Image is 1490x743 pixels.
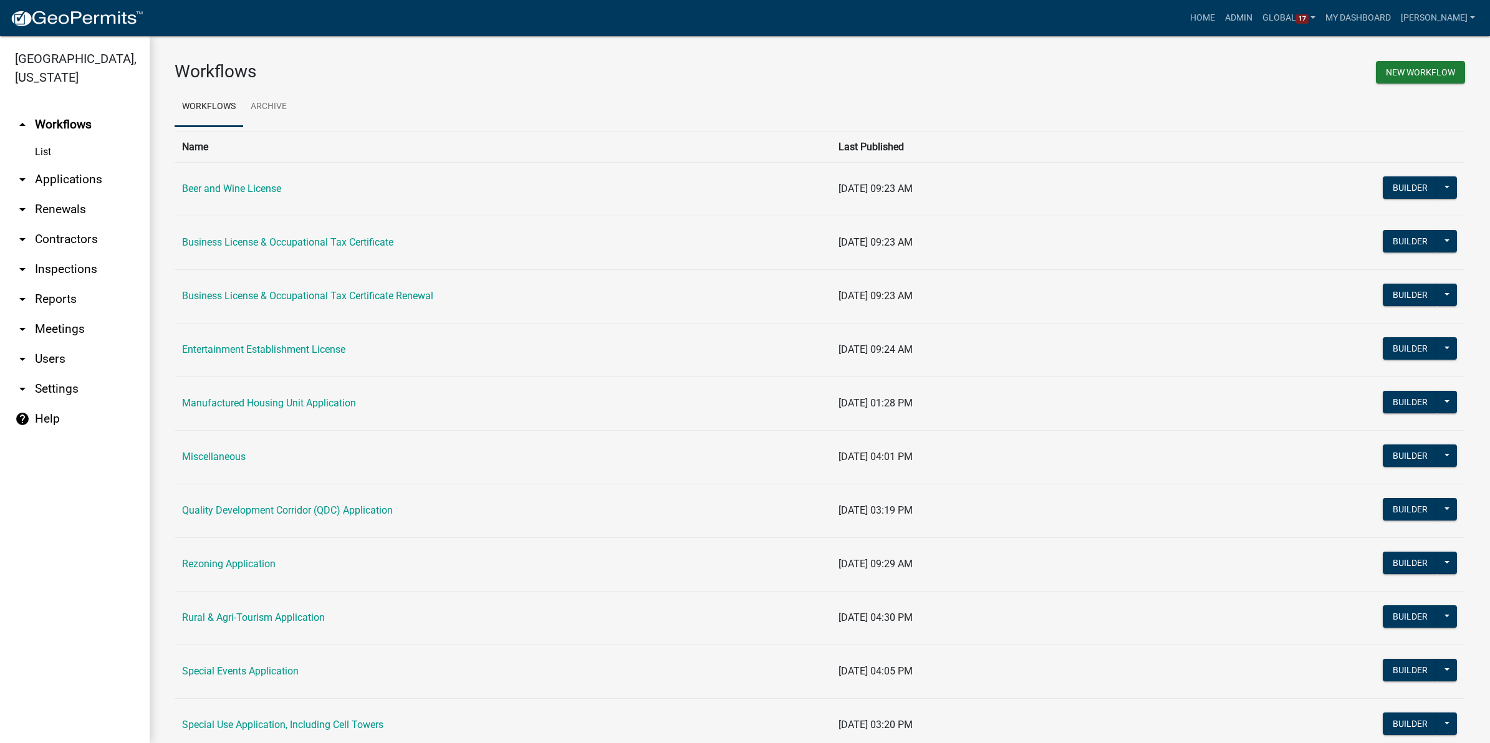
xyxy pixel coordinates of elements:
th: Name [175,132,831,162]
button: Builder [1383,176,1438,199]
a: Business License & Occupational Tax Certificate Renewal [182,290,433,302]
i: arrow_drop_down [15,292,30,307]
span: [DATE] 09:29 AM [839,558,913,570]
button: Builder [1383,284,1438,306]
a: Business License & Occupational Tax Certificate [182,236,393,248]
a: Special Events Application [182,665,299,677]
i: arrow_drop_down [15,232,30,247]
i: help [15,411,30,426]
span: [DATE] 03:20 PM [839,719,913,731]
button: Builder [1383,230,1438,252]
button: New Workflow [1376,61,1465,84]
span: [DATE] 09:23 AM [839,290,913,302]
button: Builder [1383,605,1438,628]
span: [DATE] 03:19 PM [839,504,913,516]
a: Global17 [1257,6,1321,30]
a: Workflows [175,87,243,127]
span: [DATE] 09:23 AM [839,236,913,248]
button: Builder [1383,659,1438,681]
a: Rural & Agri-Tourism Application [182,611,325,623]
i: arrow_drop_down [15,172,30,187]
a: Special Use Application, Including Cell Towers [182,719,383,731]
a: Home [1185,6,1220,30]
i: arrow_drop_down [15,202,30,217]
i: arrow_drop_down [15,262,30,277]
span: [DATE] 04:01 PM [839,451,913,463]
a: Entertainment Establishment License [182,343,345,355]
a: Beer and Wine License [182,183,281,194]
i: arrow_drop_down [15,381,30,396]
a: Manufactured Housing Unit Application [182,397,356,409]
a: My Dashboard [1320,6,1396,30]
span: 17 [1296,14,1309,24]
button: Builder [1383,712,1438,735]
span: [DATE] 04:05 PM [839,665,913,677]
span: [DATE] 01:28 PM [839,397,913,409]
button: Builder [1383,391,1438,413]
i: arrow_drop_down [15,352,30,367]
button: Builder [1383,552,1438,574]
a: Miscellaneous [182,451,246,463]
a: Admin [1220,6,1257,30]
th: Last Published [831,132,1242,162]
button: Builder [1383,444,1438,467]
a: [PERSON_NAME] [1396,6,1480,30]
a: Rezoning Application [182,558,276,570]
button: Builder [1383,498,1438,520]
i: arrow_drop_up [15,117,30,132]
a: Quality Development Corridor (QDC) Application [182,504,393,516]
button: Builder [1383,337,1438,360]
span: [DATE] 09:23 AM [839,183,913,194]
i: arrow_drop_down [15,322,30,337]
span: [DATE] 04:30 PM [839,611,913,623]
h3: Workflows [175,61,810,82]
span: [DATE] 09:24 AM [839,343,913,355]
a: Archive [243,87,294,127]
